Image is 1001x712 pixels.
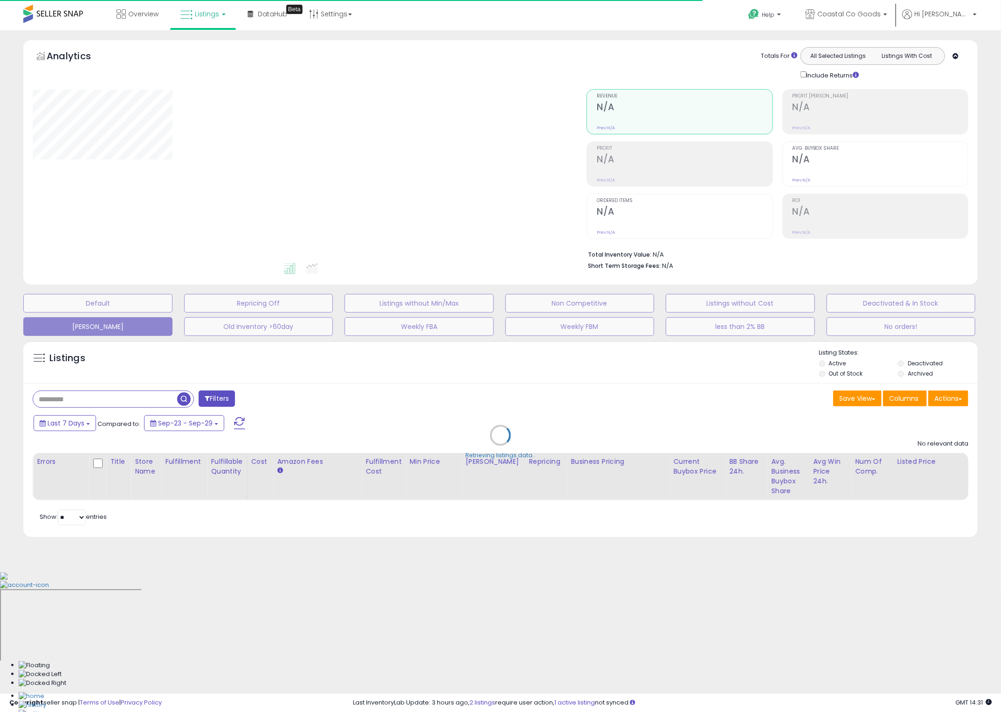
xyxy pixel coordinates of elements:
span: Hi [PERSON_NAME] [914,9,970,19]
span: Revenue [597,94,772,99]
div: Retrieving listings data.. [466,452,536,460]
b: Total Inventory Value: [588,251,651,258]
h2: N/A [597,102,772,114]
span: Coastal Co Goods [817,9,881,19]
i: Get Help [748,8,759,20]
span: Overview [128,9,159,19]
img: Floating [19,661,50,670]
button: Listings With Cost [872,50,942,62]
span: Help [762,11,774,19]
button: Listings without Cost [666,294,815,313]
small: Prev: N/A [793,230,811,235]
h2: N/A [793,154,968,167]
b: Short Term Storage Fees: [588,262,661,270]
span: N/A [662,261,673,270]
span: Ordered Items [597,198,772,203]
button: Weekly FBA [345,317,494,336]
small: Prev: N/A [793,177,811,183]
button: Non Competitive [505,294,655,313]
span: Avg. Buybox Share [793,146,968,151]
a: Hi [PERSON_NAME] [902,9,977,30]
button: Default [23,294,173,313]
li: N/A [588,248,961,259]
span: ROI [793,198,968,203]
button: No orders! [827,317,976,336]
small: Prev: N/A [597,230,615,235]
small: Prev: N/A [793,125,811,131]
button: All Selected Listings [803,50,873,62]
img: History [19,701,46,710]
h2: N/A [597,154,772,167]
small: Prev: N/A [597,177,615,183]
img: Docked Left [19,670,62,679]
button: [PERSON_NAME] [23,317,173,336]
button: Weekly FBM [505,317,655,336]
button: less than 2% BB [666,317,815,336]
div: Include Returns [794,70,870,80]
a: Help [741,1,790,30]
h2: N/A [597,206,772,219]
h2: N/A [793,102,968,114]
span: DataHub [258,9,287,19]
h2: N/A [793,206,968,219]
span: Profit [597,146,772,151]
span: Profit [PERSON_NAME] [793,94,968,99]
button: Repricing Off [184,294,333,313]
span: Listings [195,9,219,19]
img: Home [19,692,44,701]
button: Old Inventory >60day [184,317,333,336]
button: Deactivated & In Stock [827,294,976,313]
small: Prev: N/A [597,125,615,131]
img: Docked Right [19,679,66,688]
h5: Analytics [47,49,109,65]
div: Tooltip anchor [286,5,303,14]
button: Listings without Min/Max [345,294,494,313]
div: Totals For [761,52,797,61]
